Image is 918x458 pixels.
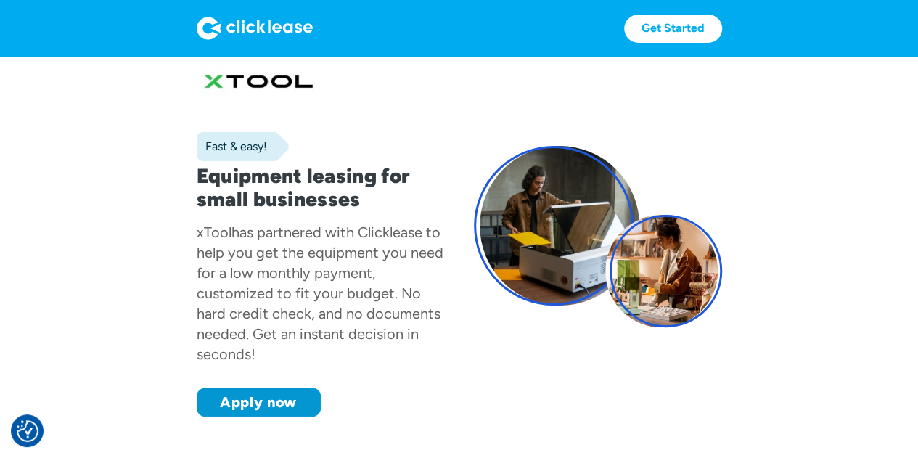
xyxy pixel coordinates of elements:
[197,164,445,210] h1: Equipment leasing for small businesses
[17,420,38,442] button: Consent Preferences
[197,224,231,241] div: xTool
[197,224,443,363] div: has partnered with Clicklease to help you get the equipment you need for a low monthly payment, c...
[197,388,321,417] a: Apply now
[17,420,38,442] img: Revisit consent button
[197,139,267,154] div: Fast & easy!
[197,17,313,40] img: Logo
[624,15,722,43] a: Get Started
